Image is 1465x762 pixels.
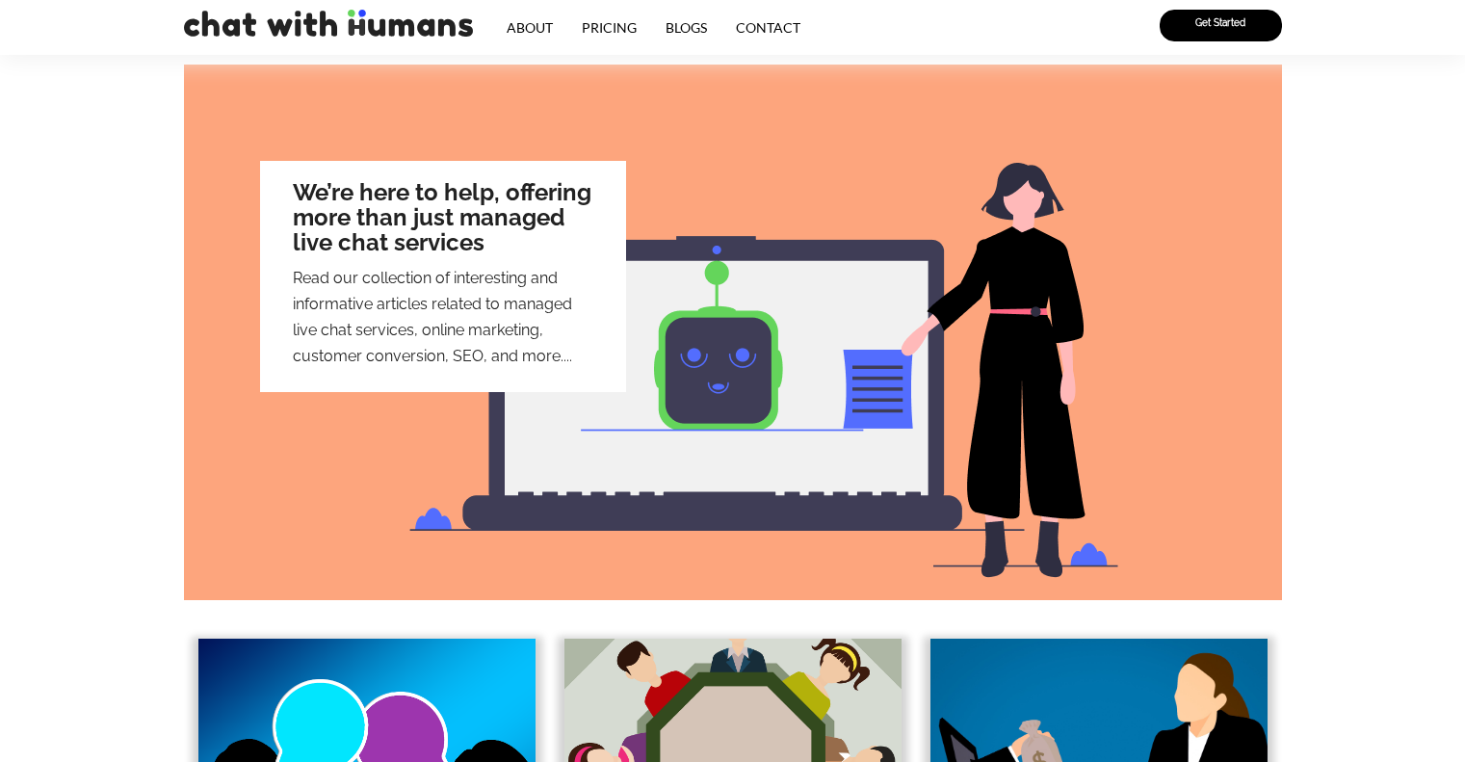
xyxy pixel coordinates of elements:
a: Contact [721,10,815,45]
h3: We’re here to help, offering more than just managed live chat services [293,180,593,255]
a: Pricing [567,10,651,45]
button: Live Chat [1388,685,1465,762]
img: chat with humans [184,10,473,37]
a: Get Started [1160,10,1282,41]
a: Blogs [651,10,721,45]
p: Read our collection of interesting and informative articles related to managed live chat services... [293,265,593,369]
a: About [492,10,567,45]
